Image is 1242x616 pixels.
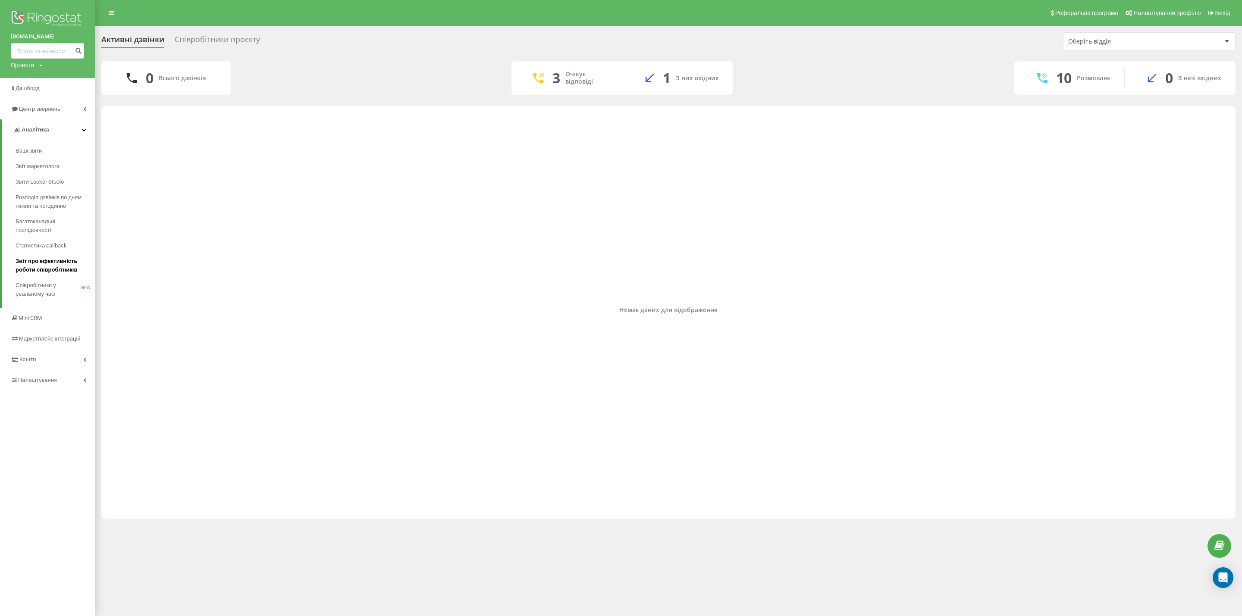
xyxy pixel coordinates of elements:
[16,159,95,174] a: Звіт маркетолога
[22,126,49,133] span: Аналiтика
[2,119,95,140] a: Аналiтика
[552,70,560,86] div: 3
[1165,70,1173,86] div: 0
[159,75,206,82] div: Всього дзвінків
[101,35,164,48] div: Активні дзвінки
[676,75,719,82] div: З них вхідних
[19,315,42,321] span: Mini CRM
[11,32,84,41] a: [DOMAIN_NAME]
[16,190,95,214] a: Розподіл дзвінків по дням тижня та погодинно
[11,61,34,69] div: Проекти
[663,70,671,86] div: 1
[108,306,1229,314] div: Немає даних для відображення
[1055,9,1119,16] span: Реферальна програма
[16,253,95,278] a: Звіт про ефективність роботи співробітників
[11,43,84,59] input: Пошук за номером
[19,106,60,112] span: Центр звернень
[16,257,91,274] span: Звіт про ефективність роботи співробітників
[16,281,81,298] span: Співробітники у реальному часі
[175,35,260,48] div: Співробітники проєкту
[16,193,91,210] span: Розподіл дзвінків по дням тижня та погодинно
[1068,38,1171,45] div: Оберіть відділ
[16,241,67,250] span: Статистика callback
[16,143,95,159] a: Ваші звіти
[16,214,95,238] a: Багатоканальні послідовності
[1056,70,1072,86] div: 10
[565,71,609,85] div: Очікує відповіді
[16,278,95,302] a: Співробітники у реальному часіNEW
[19,356,36,363] span: Кошти
[18,377,57,383] span: Налаштування
[16,162,60,171] span: Звіт маркетолога
[16,174,95,190] a: Звіти Looker Studio
[16,238,95,253] a: Статистика callback
[11,9,84,30] img: Ringostat logo
[1133,9,1201,16] span: Налаштування профілю
[19,335,81,342] span: Маркетплейс інтеграцій
[16,85,40,91] span: Дашборд
[1215,9,1230,16] span: Вихід
[146,70,154,86] div: 0
[16,178,64,186] span: Звіти Looker Studio
[1213,567,1233,588] div: Open Intercom Messenger
[16,217,91,235] span: Багатоканальні послідовності
[1077,75,1110,82] div: Розмовляє
[16,147,42,155] span: Ваші звіти
[1178,75,1221,82] div: З них вхідних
